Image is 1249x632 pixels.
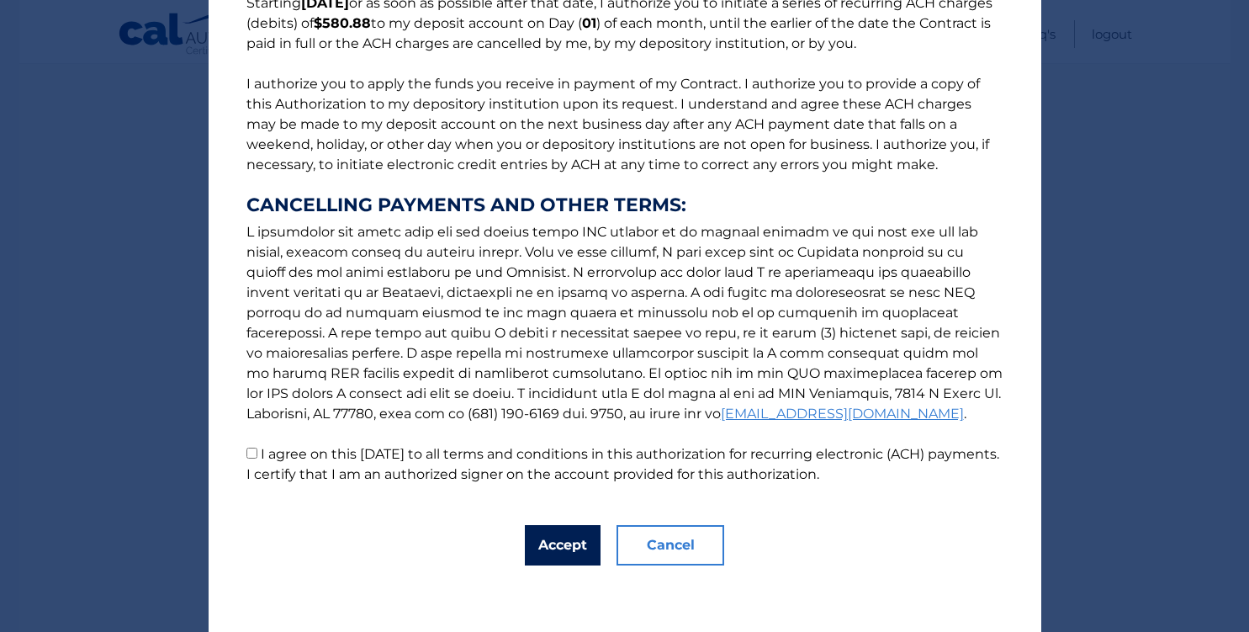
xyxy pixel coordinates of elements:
button: Cancel [617,525,724,566]
button: Accept [525,525,601,566]
a: [EMAIL_ADDRESS][DOMAIN_NAME] [721,406,964,422]
b: 01 [582,15,596,31]
label: I agree on this [DATE] to all terms and conditions in this authorization for recurring electronic... [246,446,999,482]
b: $580.88 [314,15,371,31]
strong: CANCELLING PAYMENTS AND OTHER TERMS: [246,195,1003,215]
